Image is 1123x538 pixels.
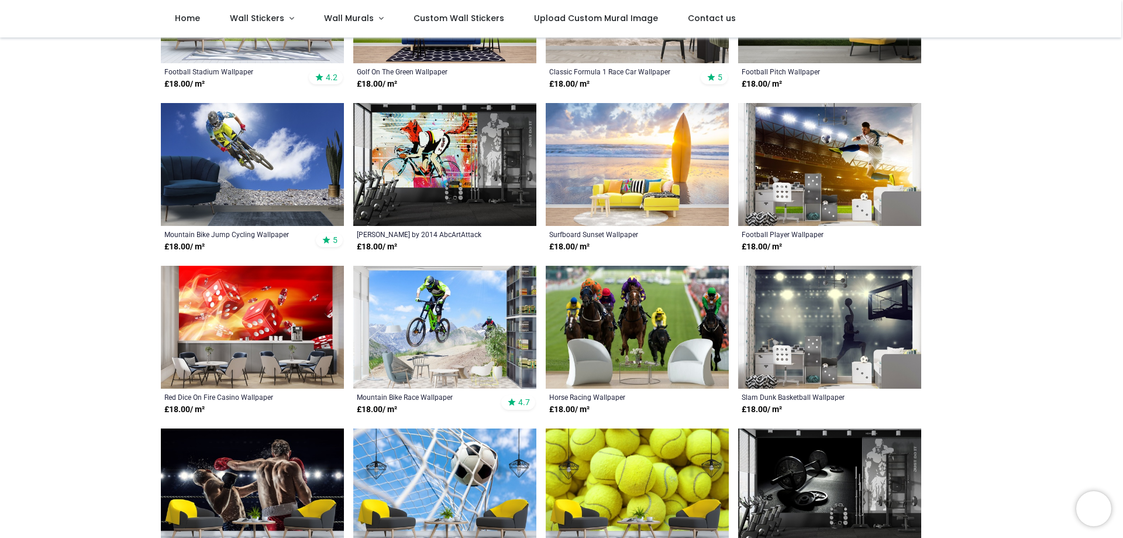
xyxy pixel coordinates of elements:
[546,103,729,226] img: Surfboard Sunset Wall Mural Wallpaper
[518,397,530,407] span: 4.7
[742,392,883,402] a: Slam Dunk Basketball Wallpaper
[324,12,374,24] span: Wall Murals
[357,78,397,90] strong: £ 18.00 / m²
[549,404,590,416] strong: £ 18.00 / m²
[161,266,344,389] img: Red Dice On Fire Casino Wall Mural Wallpaper
[742,229,883,239] a: Football Player Wallpaper
[718,72,722,83] span: 5
[742,241,782,253] strong: £ 18.00 / m²
[161,103,344,226] img: Mountain Bike Jump Cycling Wall Mural Wallpaper
[326,72,337,83] span: 4.2
[549,78,590,90] strong: £ 18.00 / m²
[738,266,921,389] img: Slam Dunk Basketball Wall Mural Wallpaper
[230,12,284,24] span: Wall Stickers
[164,67,305,76] a: Football Stadium Wallpaper
[175,12,200,24] span: Home
[353,266,536,389] img: Mountain Bike Race Wall Mural Wallpaper
[742,78,782,90] strong: £ 18.00 / m²
[164,229,305,239] a: Mountain Bike Jump Cycling Wallpaper
[549,229,690,239] a: Surfboard Sunset Wallpaper
[549,67,690,76] a: Classic Formula 1 Race Car Wallpaper
[333,235,337,245] span: 5
[546,266,729,389] img: Horse Racing Wall Mural Wallpaper - Mod4
[164,241,205,253] strong: £ 18.00 / m²
[164,404,205,416] strong: £ 18.00 / m²
[357,404,397,416] strong: £ 18.00 / m²
[357,67,498,76] a: Golf On The Green Wallpaper
[688,12,736,24] span: Contact us
[534,12,658,24] span: Upload Custom Mural Image
[1076,491,1111,526] iframe: Brevo live chat
[164,392,305,402] a: Red Dice On Fire Casino Wallpaper
[549,392,690,402] a: Horse Racing Wallpaper
[738,103,921,226] img: Football Player Wall Mural Wallpaper
[549,241,590,253] strong: £ 18.00 / m²
[742,67,883,76] a: Football Pitch Wallpaper
[357,241,397,253] strong: £ 18.00 / m²
[164,78,205,90] strong: £ 18.00 / m²
[353,103,536,226] img: Le Fox Wall Mural by 2014 AbcArtAttack
[414,12,504,24] span: Custom Wall Stickers
[742,404,782,416] strong: £ 18.00 / m²
[357,392,498,402] a: Mountain Bike Race Wallpaper
[357,229,498,239] a: [PERSON_NAME] by 2014 AbcArtAttack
